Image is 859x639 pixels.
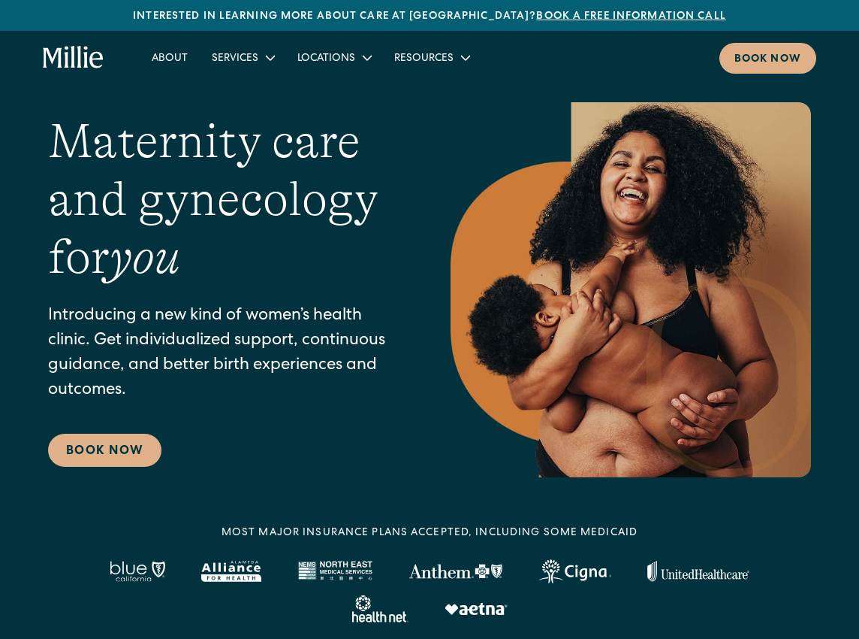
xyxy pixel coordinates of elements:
[297,561,372,582] img: North East Medical Services logo
[48,304,390,404] p: Introducing a new kind of women’s health clinic. Get individualized support, continuous guidance,...
[140,45,200,70] a: About
[43,46,104,70] a: home
[647,561,749,582] img: United Healthcare logo
[297,51,355,67] div: Locations
[719,43,816,74] a: Book now
[285,45,382,70] div: Locations
[451,102,811,477] img: Smiling mother with her baby in arms, celebrating body positivity and the nurturing bond of postp...
[445,603,508,615] img: Aetna logo
[48,113,390,286] h1: Maternity care and gynecology for
[394,51,454,67] div: Resources
[352,595,408,622] img: Healthnet logo
[538,559,611,583] img: Cigna logo
[110,230,180,284] em: you
[48,434,161,467] a: Book Now
[536,11,725,22] a: Book a free information call
[734,52,801,68] div: Book now
[200,45,285,70] div: Services
[201,561,261,582] img: Alameda Alliance logo
[382,45,481,70] div: Resources
[408,564,502,579] img: Anthem Logo
[212,51,258,67] div: Services
[110,561,165,582] img: Blue California logo
[222,525,637,541] div: MOST MAJOR INSURANCE PLANS ACCEPTED, INCLUDING some MEDICAID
